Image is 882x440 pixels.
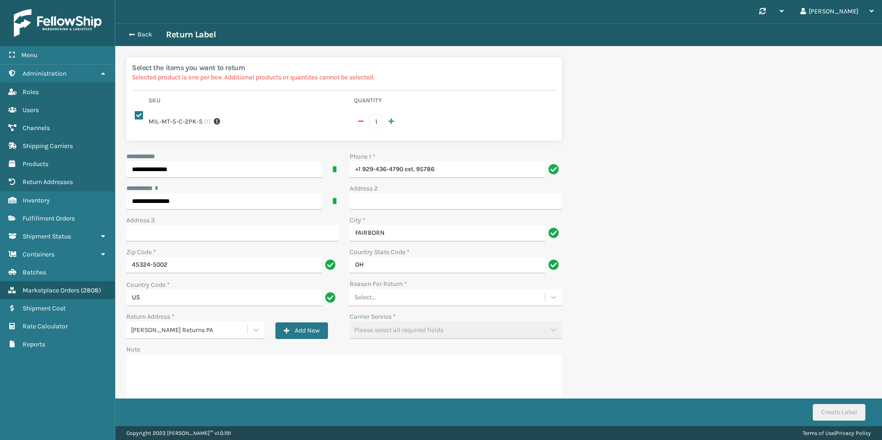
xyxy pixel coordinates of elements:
span: Roles [23,88,39,96]
label: Country State Code [350,247,410,257]
span: Rate Calculator [23,322,68,330]
label: Reason For Return [350,279,407,289]
label: Country Code [126,280,170,290]
label: Note [126,345,140,353]
button: Add New [275,322,328,339]
span: Reports [23,340,45,348]
span: Administration [23,70,66,77]
span: Marketplace Orders [23,286,79,294]
label: MIL-MT-5-C-2PK-S [149,117,203,126]
th: Quantity [351,96,556,107]
img: logo [14,9,101,37]
label: Address 2 [350,184,378,193]
label: Carrier Service [350,312,396,321]
span: ( 1 ) [204,117,211,126]
span: ( 2808 ) [81,286,101,294]
span: Batches [23,268,46,276]
h3: Return Label [166,29,216,40]
div: Select... [354,292,376,302]
label: Zip Code [126,247,156,257]
span: Shipment Cost [23,304,66,312]
span: Shipment Status [23,232,71,240]
p: Copyright 2023 [PERSON_NAME]™ v 1.0.191 [126,426,231,440]
span: Products [23,160,48,168]
span: Shipping Carriers [23,142,73,150]
label: City [350,215,365,225]
a: Terms of Use [803,430,834,436]
span: Fulfillment Orders [23,214,75,222]
p: Selected product is one per box. Additional products or quantites cannot be selected. [132,72,556,82]
div: [PERSON_NAME] Returns PA [131,325,248,335]
a: Privacy Policy [836,430,871,436]
span: Inventory [23,196,50,204]
span: Containers [23,250,54,258]
label: Return Address [126,312,174,321]
label: Phone 1 [350,152,375,161]
button: Back [124,30,166,39]
span: Channels [23,124,50,132]
span: Users [23,106,39,114]
span: Menu [21,51,37,59]
span: Return Addresses [23,178,73,186]
h2: Select the items you want to return [132,63,556,72]
th: Sku [146,96,351,107]
label: Address 3 [126,215,155,225]
div: | [803,426,871,440]
button: Create Label [813,404,865,421]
